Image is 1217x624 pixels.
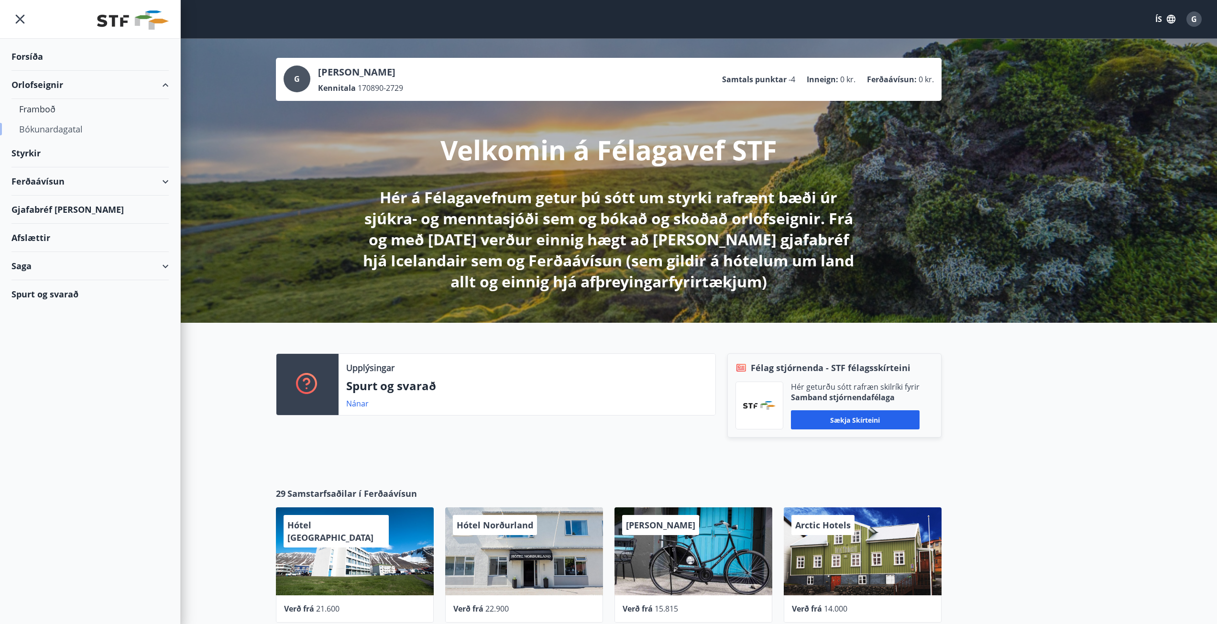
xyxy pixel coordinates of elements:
span: G [294,74,300,84]
p: Samband stjórnendafélaga [791,392,920,403]
p: Spurt og svarað [346,378,708,394]
span: 29 [276,487,285,500]
p: Hér á Félagavefnum getur þú sótt um styrki rafrænt bæði úr sjúkra- og menntasjóði sem og bókað og... [356,187,861,292]
span: 0 kr. [919,74,934,85]
a: Nánar [346,398,369,409]
span: 15.815 [655,603,678,614]
p: Upplýsingar [346,361,395,374]
button: Sækja skírteini [791,410,920,429]
div: Styrkir [11,139,169,167]
p: Hér geturðu sótt rafræn skilríki fyrir [791,382,920,392]
span: -4 [789,74,795,85]
span: 170890-2729 [358,83,403,93]
div: Forsíða [11,43,169,71]
button: menu [11,11,29,28]
p: [PERSON_NAME] [318,66,403,79]
span: Hótel Norðurland [457,519,533,531]
p: Inneign : [807,74,838,85]
span: Félag stjórnenda - STF félagsskírteini [751,361,910,374]
div: Gjafabréf [PERSON_NAME] [11,196,169,224]
span: Hótel [GEOGRAPHIC_DATA] [287,519,373,543]
p: Samtals punktar [722,74,787,85]
button: ÍS [1150,11,1181,28]
span: Verð frá [792,603,822,614]
p: Ferðaávísun : [867,74,917,85]
div: Afslættir [11,224,169,252]
span: Samstarfsaðilar í Ferðaávísun [287,487,417,500]
span: 0 kr. [840,74,855,85]
div: Saga [11,252,169,280]
span: G [1191,14,1197,24]
div: Spurt og svarað [11,280,169,308]
button: G [1183,8,1206,31]
div: Ferðaávísun [11,167,169,196]
span: Verð frá [623,603,653,614]
div: Bókunardagatal [19,119,161,139]
span: Arctic Hotels [795,519,851,531]
p: Kennitala [318,83,356,93]
p: Velkomin á Félagavef STF [440,131,777,168]
span: [PERSON_NAME] [626,519,695,531]
span: Verð frá [284,603,314,614]
span: 22.900 [485,603,509,614]
span: 21.600 [316,603,340,614]
img: union_logo [97,11,169,30]
span: Verð frá [453,603,483,614]
div: Framboð [19,99,161,119]
span: 14.000 [824,603,847,614]
img: vjCaq2fThgY3EUYqSgpjEiBg6WP39ov69hlhuPVN.png [743,401,776,410]
div: Orlofseignir [11,71,169,99]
